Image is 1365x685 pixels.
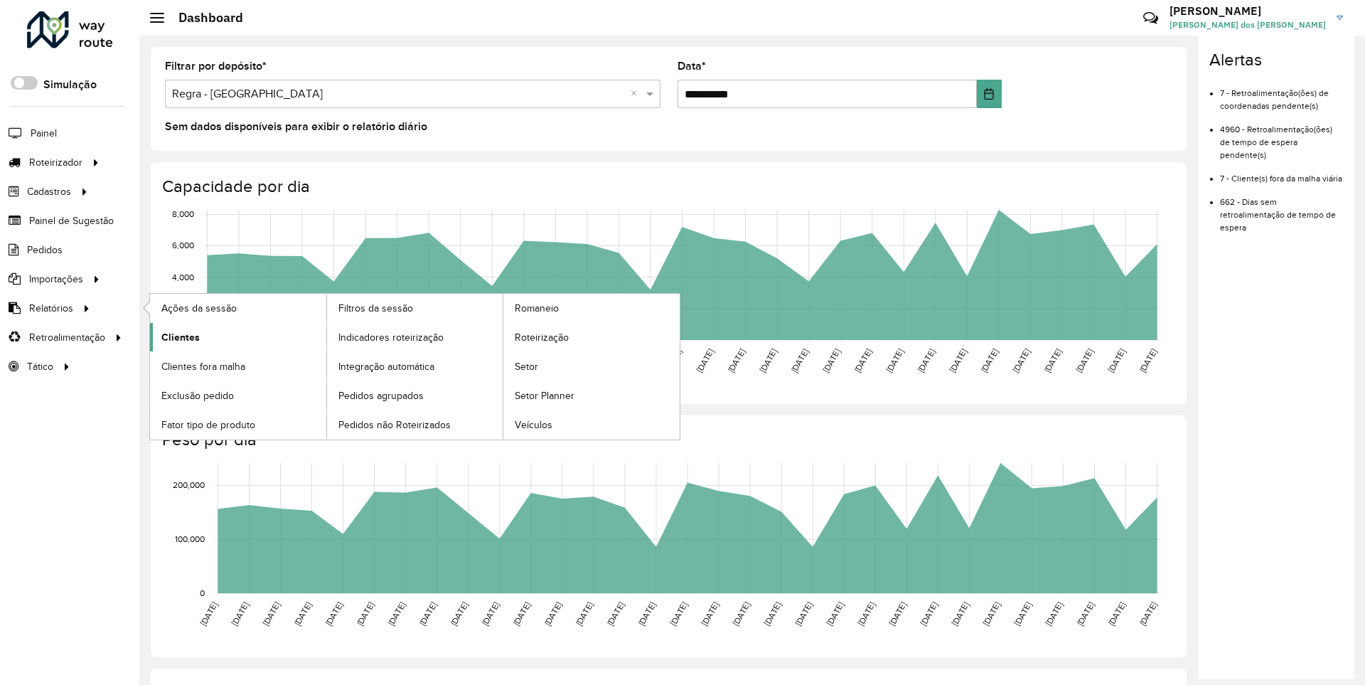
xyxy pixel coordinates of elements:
text: [DATE] [386,600,407,627]
text: 0 [200,588,205,598]
text: [DATE] [574,600,594,627]
span: Clear all [631,85,643,102]
h3: [PERSON_NAME] [1169,4,1326,18]
span: Clientes fora malha [161,359,245,374]
text: [DATE] [1106,600,1127,627]
span: Painel de Sugestão [29,213,114,228]
text: [DATE] [1074,346,1095,373]
span: Roteirização [515,330,569,345]
text: [DATE] [948,346,968,373]
span: Setor Planner [515,388,574,403]
text: 8,000 [172,209,194,218]
text: [DATE] [449,600,469,627]
text: [DATE] [852,346,873,373]
li: 662 - Dias sem retroalimentação de tempo de espera [1220,185,1343,234]
span: Retroalimentação [29,330,105,345]
text: [DATE] [884,346,905,373]
text: 6,000 [172,240,194,250]
li: 7 - Cliente(s) fora da malha viária [1220,161,1343,185]
span: Tático [27,359,53,374]
text: [DATE] [323,600,344,627]
text: [DATE] [695,346,715,373]
text: [DATE] [417,600,438,627]
text: [DATE] [731,600,751,627]
text: [DATE] [1042,346,1063,373]
text: 100,000 [175,534,205,543]
text: [DATE] [700,600,720,627]
a: Veículos [503,410,680,439]
text: [DATE] [542,600,563,627]
text: [DATE] [198,600,219,627]
li: 7 - Retroalimentação(ões) de coordenadas pendente(s) [1220,76,1343,112]
a: Exclusão pedido [150,381,326,410]
text: [DATE] [355,600,375,627]
text: [DATE] [793,600,814,627]
span: Pedidos agrupados [338,388,424,403]
span: Setor [515,359,538,374]
text: 200,000 [173,480,205,489]
a: Contato Rápido [1135,3,1166,33]
li: 4960 - Retroalimentação(ões) de tempo de espera pendente(s) [1220,112,1343,161]
a: Pedidos não Roteirizados [327,410,503,439]
span: Pedidos não Roteirizados [338,418,451,432]
text: [DATE] [636,600,657,627]
text: [DATE] [605,600,626,627]
text: [DATE] [1106,346,1126,373]
span: Romaneio [515,301,559,316]
span: Filtros da sessão [338,301,413,316]
span: [PERSON_NAME] dos [PERSON_NAME] [1169,18,1326,31]
text: [DATE] [758,346,778,373]
span: Pedidos [27,243,63,257]
text: [DATE] [821,346,842,373]
a: Integração automática [327,352,503,381]
a: Ações da sessão [150,294,326,322]
label: Simulação [43,76,97,93]
span: Cadastros [27,184,71,199]
span: Integração automática [338,359,434,374]
text: [DATE] [789,346,810,373]
h4: Alertas [1209,50,1343,70]
text: [DATE] [1012,600,1033,627]
span: Ações da sessão [161,301,237,316]
button: Choose Date [977,80,1002,108]
text: [DATE] [480,600,500,627]
a: Clientes fora malha [150,352,326,381]
a: Indicadores roteirização [327,323,503,351]
a: Setor Planner [503,381,680,410]
a: Setor [503,352,680,381]
text: [DATE] [726,346,746,373]
text: [DATE] [1137,346,1158,373]
label: Data [678,58,706,75]
span: Exclusão pedido [161,388,234,403]
text: [DATE] [1044,600,1064,627]
text: [DATE] [916,346,936,373]
a: Filtros da sessão [327,294,503,322]
h2: Dashboard [164,10,243,26]
text: [DATE] [856,600,877,627]
span: Painel [31,126,57,141]
span: Indicadores roteirização [338,330,444,345]
span: Clientes [161,330,200,345]
text: [DATE] [762,600,783,627]
text: [DATE] [919,600,939,627]
text: [DATE] [1137,600,1158,627]
a: Pedidos agrupados [327,381,503,410]
label: Filtrar por depósito [165,58,267,75]
text: [DATE] [230,600,250,627]
text: [DATE] [511,600,532,627]
text: [DATE] [1011,346,1032,373]
text: [DATE] [1075,600,1096,627]
a: Roteirização [503,323,680,351]
text: [DATE] [979,346,1000,373]
text: [DATE] [668,600,688,627]
span: Roteirizador [29,155,82,170]
span: Relatórios [29,301,73,316]
h4: Capacidade por dia [162,176,1172,197]
a: Romaneio [503,294,680,322]
a: Fator tipo de produto [150,410,326,439]
text: [DATE] [950,600,970,627]
text: [DATE] [261,600,282,627]
text: [DATE] [887,600,908,627]
text: [DATE] [292,600,313,627]
a: Clientes [150,323,326,351]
